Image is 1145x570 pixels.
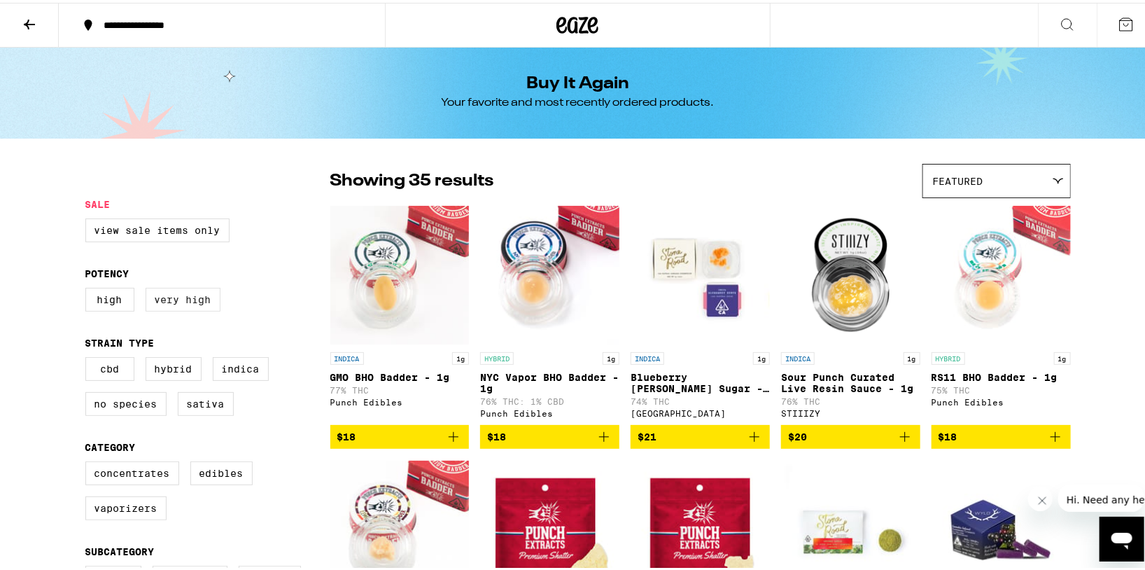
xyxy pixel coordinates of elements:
[932,395,1071,404] div: Punch Edibles
[631,349,664,362] p: INDICA
[85,354,134,378] label: CBD
[932,202,1071,422] a: Open page for RS11 BHO Badder - 1g from Punch Edibles
[631,369,770,391] p: Blueberry [PERSON_NAME] Sugar - 1g
[526,73,629,90] h1: Buy It Again
[85,335,155,346] legend: Strain Type
[85,265,129,277] legend: Potency
[932,349,965,362] p: HYBRID
[631,202,770,422] a: Open page for Blueberry Runtz Sugar - 1g from Stone Road
[146,354,202,378] label: Hybrid
[85,285,134,309] label: High
[638,429,656,440] span: $21
[330,167,494,190] p: Showing 35 results
[480,369,619,391] p: NYC Vapor BHO Badder - 1g
[85,459,179,482] label: Concentrates
[788,429,807,440] span: $20
[8,10,101,21] span: Hi. Need any help?
[452,349,469,362] p: 1g
[932,422,1071,446] button: Add to bag
[330,349,364,362] p: INDICA
[213,354,269,378] label: Indica
[190,459,253,482] label: Edibles
[781,349,815,362] p: INDICA
[85,389,167,413] label: No Species
[480,406,619,415] div: Punch Edibles
[753,349,770,362] p: 1g
[932,369,1071,380] p: RS11 BHO Badder - 1g
[1100,514,1144,559] iframe: Button to launch messaging window
[85,494,167,517] label: Vaporizers
[178,389,234,413] label: Sativa
[933,173,983,184] span: Featured
[939,429,957,440] span: $18
[631,202,770,342] img: Stone Road - Blueberry Runtz Sugar - 1g
[480,394,619,403] p: 76% THC: 1% CBD
[146,285,220,309] label: Very High
[337,429,356,440] span: $18
[781,369,920,391] p: Sour Punch Curated Live Resin Sauce - 1g
[330,383,470,392] p: 77% THC
[330,369,470,380] p: GMO BHO Badder - 1g
[631,394,770,403] p: 74% THC
[442,92,715,108] div: Your favorite and most recently ordered products.
[480,349,514,362] p: HYBRID
[781,422,920,446] button: Add to bag
[330,395,470,404] div: Punch Edibles
[85,543,155,555] legend: Subcategory
[85,196,111,207] legend: Sale
[1028,484,1053,508] iframe: Close message
[631,422,770,446] button: Add to bag
[932,383,1071,392] p: 75% THC
[631,406,770,415] div: [GEOGRAPHIC_DATA]
[487,429,506,440] span: $18
[480,202,619,422] a: Open page for NYC Vapor BHO Badder - 1g from Punch Edibles
[781,394,920,403] p: 76% THC
[781,202,920,342] img: STIIIZY - Sour Punch Curated Live Resin Sauce - 1g
[85,439,136,450] legend: Category
[480,202,619,342] img: Punch Edibles - NYC Vapor BHO Badder - 1g
[781,202,920,422] a: Open page for Sour Punch Curated Live Resin Sauce - 1g from STIIIZY
[480,422,619,446] button: Add to bag
[603,349,619,362] p: 1g
[932,202,1071,342] img: Punch Edibles - RS11 BHO Badder - 1g
[1058,482,1144,509] iframe: Message from company
[781,406,920,415] div: STIIIZY
[904,349,920,362] p: 1g
[85,216,230,239] label: View Sale Items Only
[330,422,470,446] button: Add to bag
[1054,349,1071,362] p: 1g
[330,202,470,342] img: Punch Edibles - GMO BHO Badder - 1g
[330,202,470,422] a: Open page for GMO BHO Badder - 1g from Punch Edibles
